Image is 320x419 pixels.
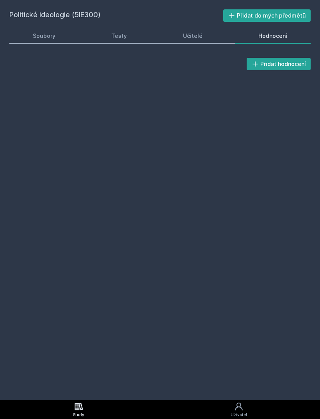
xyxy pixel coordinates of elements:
div: Testy [111,32,127,40]
div: Hodnocení [258,32,287,40]
button: Přidat hodnocení [247,58,311,70]
button: Přidat do mých předmětů [223,9,311,22]
a: Učitelé [160,28,226,44]
a: Testy [88,28,151,44]
div: Učitelé [183,32,203,40]
a: Soubory [9,28,79,44]
div: Soubory [33,32,55,40]
div: Uživatel [231,412,247,418]
div: Study [73,412,84,418]
a: Hodnocení [235,28,311,44]
h2: Politické ideologie (5IE300) [9,9,223,22]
